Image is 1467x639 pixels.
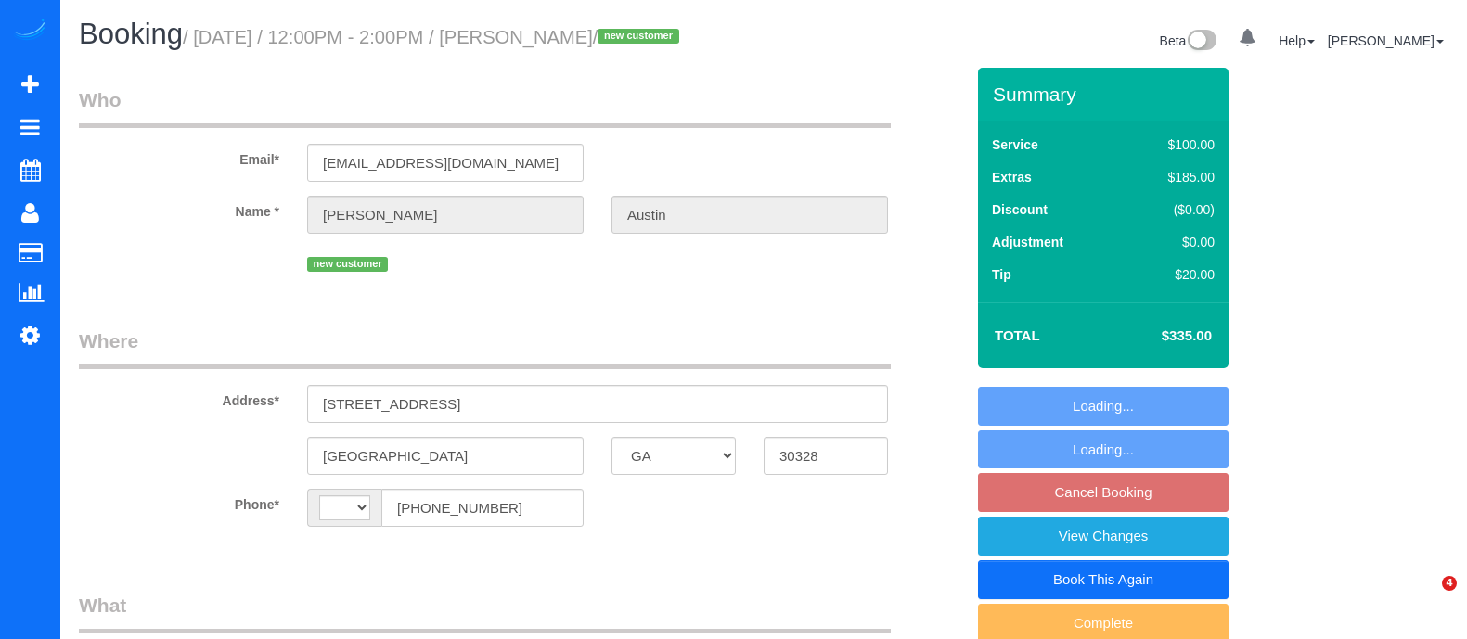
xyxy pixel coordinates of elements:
[1160,33,1217,48] a: Beta
[992,135,1038,154] label: Service
[1128,135,1215,154] div: $100.00
[1186,30,1216,54] img: New interface
[1128,200,1215,219] div: ($0.00)
[307,437,584,475] input: City*
[65,196,293,221] label: Name *
[992,200,1048,219] label: Discount
[1328,33,1444,48] a: [PERSON_NAME]
[764,437,888,475] input: Zip Code*
[1128,233,1215,251] div: $0.00
[11,19,48,45] img: Automaid Logo
[1279,33,1315,48] a: Help
[978,560,1229,599] a: Book This Again
[992,168,1032,186] label: Extras
[611,196,888,234] input: Last Name*
[1404,576,1448,620] iframe: Intercom live chat
[65,144,293,169] label: Email*
[65,489,293,514] label: Phone*
[598,29,678,44] span: new customer
[381,489,584,527] input: Phone*
[307,144,584,182] input: Email*
[1442,576,1457,591] span: 4
[183,27,685,47] small: / [DATE] / 12:00PM - 2:00PM / [PERSON_NAME]
[993,83,1219,105] h3: Summary
[992,233,1063,251] label: Adjustment
[79,18,183,50] span: Booking
[995,327,1040,343] strong: Total
[65,385,293,410] label: Address*
[79,86,891,128] legend: Who
[307,196,584,234] input: First Name*
[1128,168,1215,186] div: $185.00
[307,257,388,272] span: new customer
[593,27,685,47] span: /
[1128,265,1215,284] div: $20.00
[1106,328,1212,344] h4: $335.00
[79,592,891,633] legend: What
[79,327,891,369] legend: Where
[978,517,1229,556] a: View Changes
[992,265,1011,284] label: Tip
